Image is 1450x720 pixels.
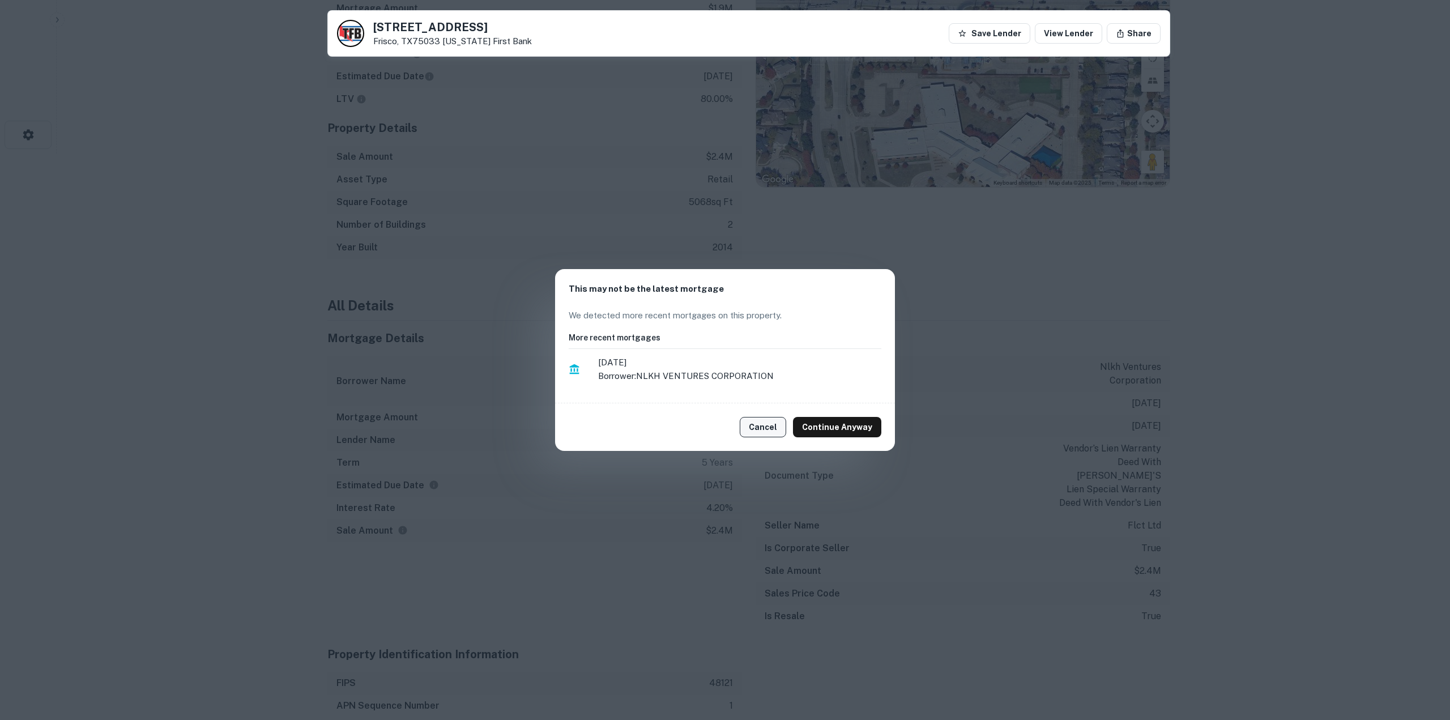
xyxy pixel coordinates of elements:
[1035,23,1102,44] a: View Lender
[555,269,895,309] h2: This may not be the latest mortgage
[740,417,786,437] button: Cancel
[793,417,881,437] button: Continue Anyway
[569,331,881,344] h6: More recent mortgages
[442,36,532,46] a: [US_STATE] First Bank
[1107,23,1161,44] button: Share
[373,22,532,33] h5: [STREET_ADDRESS]
[949,23,1030,44] button: Save Lender
[1393,629,1450,684] iframe: Chat Widget
[598,356,881,369] span: [DATE]
[569,309,881,322] p: We detected more recent mortgages on this property.
[598,369,881,383] p: Borrower: NLKH VENTURES CORPORATION
[373,36,532,46] p: Frisco, TX75033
